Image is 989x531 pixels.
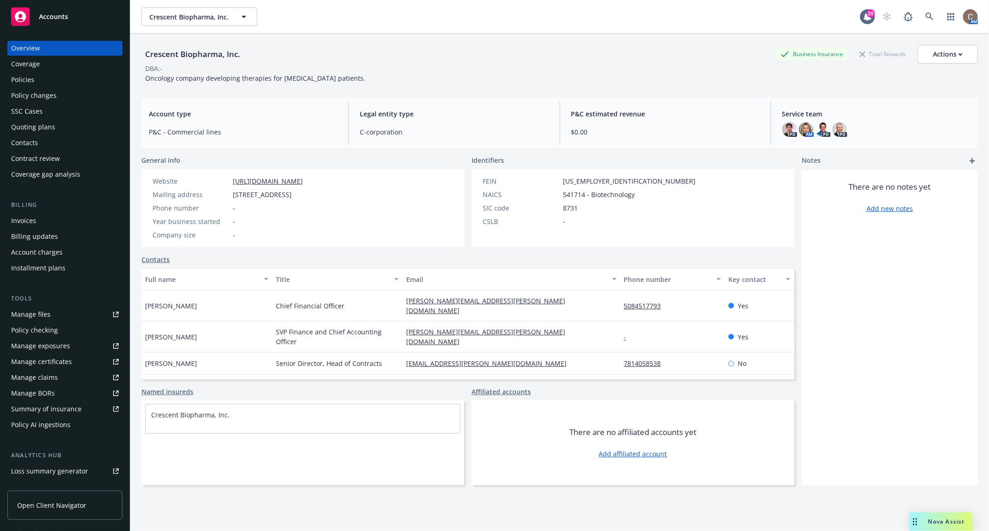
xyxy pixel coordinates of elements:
[799,122,814,137] img: photo
[909,512,921,531] div: Drag to move
[11,323,58,338] div: Policy checking
[11,120,55,134] div: Quoting plans
[624,359,669,368] a: 7814058538
[782,109,970,119] span: Service team
[145,301,197,311] span: [PERSON_NAME]
[7,135,122,150] a: Contacts
[11,354,72,369] div: Manage certificates
[153,176,229,186] div: Website
[141,7,257,26] button: Crescent Biopharma, Inc.
[569,427,696,438] span: There are no affiliated accounts yet
[7,402,122,416] a: Summary of insurance
[145,64,162,73] div: DBA: -
[11,167,80,182] div: Coverage gap analysis
[233,217,235,226] span: -
[141,255,170,264] a: Contacts
[7,104,122,119] a: SSC Cases
[563,176,695,186] span: [US_EMPLOYER_IDENTIFICATION_NUMBER]
[563,190,635,199] span: 541714 - Biotechnology
[855,48,910,60] div: Total Rewards
[11,402,82,416] div: Summary of insurance
[483,190,559,199] div: NAICS
[233,203,235,213] span: -
[7,386,122,401] a: Manage BORs
[867,9,875,18] div: 20
[624,275,711,284] div: Phone number
[849,181,931,192] span: There are no notes yet
[7,72,122,87] a: Policies
[11,464,88,479] div: Loss summary generator
[272,268,403,290] button: Title
[7,41,122,56] a: Overview
[233,190,292,199] span: [STREET_ADDRESS]
[233,230,235,240] span: -
[11,57,40,71] div: Coverage
[933,45,963,63] div: Actions
[738,332,748,342] span: Yes
[802,155,821,166] span: Notes
[141,48,244,60] div: Crescent Biopharma, Inc.
[406,359,574,368] a: [EMAIL_ADDRESS][PERSON_NAME][DOMAIN_NAME]
[39,13,68,20] span: Accounts
[7,307,122,322] a: Manage files
[149,127,337,137] span: P&C - Commercial lines
[141,155,180,165] span: General info
[7,370,122,385] a: Manage claims
[7,200,122,210] div: Billing
[7,167,122,182] a: Coverage gap analysis
[276,301,345,311] span: Chief Financial Officer
[7,120,122,134] a: Quoting plans
[145,74,365,83] span: Oncology company developing therapies for [MEDICAL_DATA] patients.
[7,339,122,353] span: Manage exposures
[909,512,972,531] button: Nova Assist
[141,387,193,397] a: Named insureds
[918,45,978,64] button: Actions
[149,12,230,22] span: Crescent Biopharma, Inc.
[624,301,669,310] a: 5084517793
[11,151,60,166] div: Contract review
[725,268,794,290] button: Key contact
[11,213,36,228] div: Invoices
[7,57,122,71] a: Coverage
[276,358,382,368] span: Senior Director, Head of Contracts
[360,127,548,137] span: C-corporation
[738,301,748,311] span: Yes
[402,268,620,290] button: Email
[145,358,197,368] span: [PERSON_NAME]
[571,109,759,119] span: P&C estimated revenue
[483,217,559,226] div: CSLB
[11,307,51,322] div: Manage files
[145,332,197,342] span: [PERSON_NAME]
[145,275,258,284] div: Full name
[141,268,272,290] button: Full name
[7,323,122,338] a: Policy checking
[7,354,122,369] a: Manage certificates
[11,417,70,432] div: Policy AI ingestions
[967,155,978,166] a: add
[920,7,939,26] a: Search
[571,127,759,137] span: $0.00
[832,122,847,137] img: photo
[7,151,122,166] a: Contract review
[11,386,55,401] div: Manage BORs
[620,268,725,290] button: Phone number
[7,451,122,460] div: Analytics hub
[7,88,122,103] a: Policy changes
[7,417,122,432] a: Policy AI ingestions
[867,204,913,213] a: Add new notes
[782,122,797,137] img: photo
[963,9,978,24] img: photo
[942,7,960,26] a: Switch app
[7,4,122,30] a: Accounts
[153,203,229,213] div: Phone number
[928,518,965,525] span: Nova Assist
[153,190,229,199] div: Mailing address
[599,449,667,459] a: Add affiliated account
[11,370,58,385] div: Manage claims
[728,275,780,284] div: Key contact
[7,245,122,260] a: Account charges
[7,213,122,228] a: Invoices
[816,122,830,137] img: photo
[233,177,303,186] a: [URL][DOMAIN_NAME]
[878,7,896,26] a: Start snowing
